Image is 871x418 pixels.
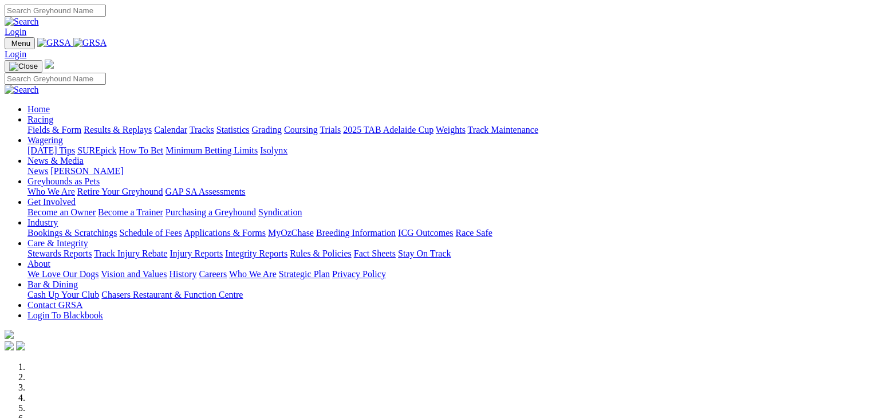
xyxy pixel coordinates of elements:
[27,249,92,258] a: Stewards Reports
[77,187,163,196] a: Retire Your Greyhound
[354,249,396,258] a: Fact Sheets
[73,38,107,48] img: GRSA
[5,27,26,37] a: Login
[27,269,866,279] div: About
[27,249,866,259] div: Care & Integrity
[5,17,39,27] img: Search
[332,269,386,279] a: Privacy Policy
[184,228,266,238] a: Applications & Forms
[27,135,63,145] a: Wagering
[37,38,71,48] img: GRSA
[27,290,866,300] div: Bar & Dining
[5,5,106,17] input: Search
[216,125,250,135] a: Statistics
[225,249,287,258] a: Integrity Reports
[45,60,54,69] img: logo-grsa-white.png
[27,187,75,196] a: Who We Are
[27,207,96,217] a: Become an Owner
[190,125,214,135] a: Tracks
[94,249,167,258] a: Track Injury Rebate
[5,37,35,49] button: Toggle navigation
[260,145,287,155] a: Isolynx
[169,269,196,279] a: History
[5,73,106,85] input: Search
[27,115,53,124] a: Racing
[27,269,98,279] a: We Love Our Dogs
[119,145,164,155] a: How To Bet
[284,125,318,135] a: Coursing
[5,85,39,95] img: Search
[316,228,396,238] a: Breeding Information
[252,125,282,135] a: Grading
[27,166,48,176] a: News
[27,290,99,299] a: Cash Up Your Club
[436,125,466,135] a: Weights
[279,269,330,279] a: Strategic Plan
[9,62,38,71] img: Close
[455,228,492,238] a: Race Safe
[165,207,256,217] a: Purchasing a Greyhound
[27,197,76,207] a: Get Involved
[27,300,82,310] a: Contact GRSA
[154,125,187,135] a: Calendar
[119,228,182,238] a: Schedule of Fees
[27,228,866,238] div: Industry
[398,249,451,258] a: Stay On Track
[258,207,302,217] a: Syndication
[27,238,88,248] a: Care & Integrity
[27,218,58,227] a: Industry
[50,166,123,176] a: [PERSON_NAME]
[165,145,258,155] a: Minimum Betting Limits
[5,60,42,73] button: Toggle navigation
[398,228,453,238] a: ICG Outcomes
[5,330,14,339] img: logo-grsa-white.png
[11,39,30,48] span: Menu
[343,125,433,135] a: 2025 TAB Adelaide Cup
[27,145,75,155] a: [DATE] Tips
[165,187,246,196] a: GAP SA Assessments
[84,125,152,135] a: Results & Replays
[27,207,866,218] div: Get Involved
[27,145,866,156] div: Wagering
[98,207,163,217] a: Become a Trainer
[27,259,50,269] a: About
[27,228,117,238] a: Bookings & Scratchings
[27,156,84,165] a: News & Media
[290,249,352,258] a: Rules & Policies
[27,166,866,176] div: News & Media
[101,269,167,279] a: Vision and Values
[27,176,100,186] a: Greyhounds as Pets
[170,249,223,258] a: Injury Reports
[27,310,103,320] a: Login To Blackbook
[268,228,314,238] a: MyOzChase
[320,125,341,135] a: Trials
[229,269,277,279] a: Who We Are
[77,145,116,155] a: SUREpick
[199,269,227,279] a: Careers
[27,104,50,114] a: Home
[468,125,538,135] a: Track Maintenance
[27,125,81,135] a: Fields & Form
[5,49,26,59] a: Login
[16,341,25,350] img: twitter.svg
[27,279,78,289] a: Bar & Dining
[27,187,866,197] div: Greyhounds as Pets
[101,290,243,299] a: Chasers Restaurant & Function Centre
[27,125,866,135] div: Racing
[5,341,14,350] img: facebook.svg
